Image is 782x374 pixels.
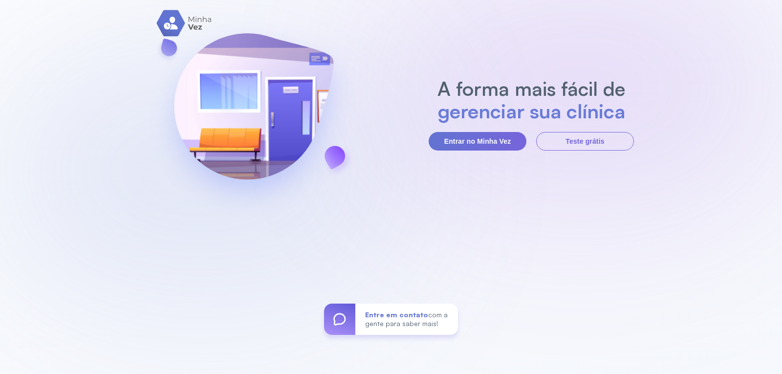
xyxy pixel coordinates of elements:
[156,10,213,37] img: logo.svg
[355,304,458,335] div: com a gente para saber mais!
[429,132,526,151] button: Entrar no Minha Vez
[433,100,630,122] h2: gerenciar sua clínica
[433,77,630,100] h2: A forma mais fácil de
[536,132,634,151] button: Teste grátis
[324,304,458,335] a: Entre em contatocom a gente para saber mais!
[365,310,428,319] span: Entre em contato
[148,7,359,220] img: banner-login.svg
